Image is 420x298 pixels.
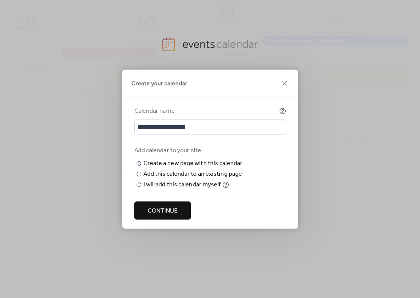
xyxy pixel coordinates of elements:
div: Calendar name [134,106,278,115]
div: I will add this calendar myself [143,180,221,189]
div: Create a new page with this calendar [143,159,243,168]
span: Create your calendar [131,79,187,88]
span: Continue [148,206,178,215]
button: Continue [134,201,191,219]
div: Add calendar to your site [134,146,285,155]
div: Add this calendar to an existing page [143,169,242,178]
